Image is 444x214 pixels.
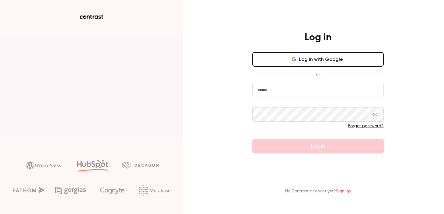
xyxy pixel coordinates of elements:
button: Log in with Google [252,52,384,67]
a: Forgot password? [348,124,384,128]
h4: Log in [305,31,331,44]
p: No Contrast account yet? [285,188,351,195]
a: Sign up [336,189,351,193]
img: decagon [122,162,159,168]
span: or [313,72,323,78]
